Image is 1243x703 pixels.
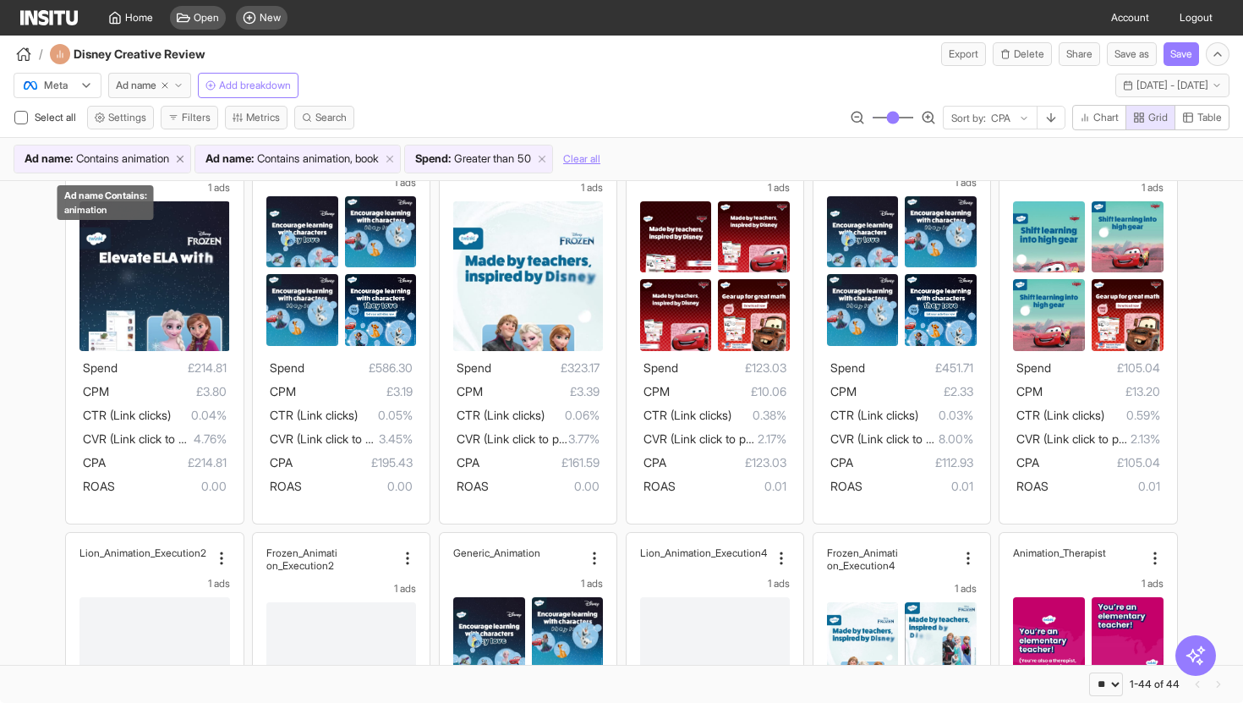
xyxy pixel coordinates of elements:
[64,203,147,217] span: animation
[670,382,786,402] span: £10.06
[865,358,973,378] span: £451.71
[122,151,169,168] span: animation
[939,429,973,449] span: 8.00%
[1131,429,1160,449] span: 2.13%
[457,360,491,375] span: Spend
[517,151,531,168] span: 50
[108,73,191,98] button: Ad name
[115,476,226,497] span: 0.00
[827,176,977,189] div: 1 ads
[1125,105,1175,130] button: Grid
[83,360,118,375] span: Spend
[260,11,281,25] span: New
[266,176,416,189] div: 1 ads
[1164,42,1199,66] button: Save
[1013,546,1142,559] div: Animation_Therapist
[853,453,973,473] span: £112.93
[194,429,227,449] span: 4.76%
[25,151,73,168] span: Ad name :
[415,151,451,168] span: Spend :
[1051,358,1159,378] span: £105.04
[1016,408,1104,422] span: CTR (Link clicks)
[1148,111,1168,124] span: Grid
[64,189,147,203] span: Ad name Contains :
[1016,360,1051,375] span: Spend
[194,11,219,25] span: Open
[315,111,347,124] span: Search
[827,546,898,559] h2: Frozen_Animati
[106,453,226,473] span: £214.81
[266,546,337,559] h2: Frozen_Animati
[676,476,786,497] span: 0.01
[198,73,298,98] button: Add breakdown
[830,384,857,398] span: CPM
[545,405,600,426] span: 0.06%
[1072,105,1126,130] button: Chart
[643,479,676,493] span: ROAS
[1043,382,1159,402] span: £13.20
[205,151,254,168] span: Ad name :
[266,559,334,572] h2: on_Execution2
[457,455,479,470] span: CPA
[161,106,218,129] button: Filters
[14,146,190,173] div: Ad name:Containsanimation
[405,146,552,173] div: Spend:Greater than50
[918,405,973,426] span: 0.03%
[293,453,413,473] span: £195.43
[270,408,358,422] span: CTR (Link clicks)
[83,455,106,470] span: CPA
[270,431,418,446] span: CVR (Link click to purchase)
[489,476,600,497] span: 0.00
[1016,479,1049,493] span: ROAS
[1107,42,1157,66] button: Save as
[74,46,251,63] h4: Disney Creative Review
[491,358,600,378] span: £323.17
[296,382,413,402] span: £3.19
[1016,455,1039,470] span: CPA
[171,405,226,426] span: 0.04%
[643,455,666,470] span: CPA
[14,44,43,64] button: /
[294,106,354,129] button: Search
[1104,405,1159,426] span: 0.59%
[640,546,769,559] div: Lion_Animation_Execution4
[857,382,973,402] span: £2.33
[219,79,291,92] span: Add breakdown
[454,151,514,168] span: Greater than
[79,546,145,559] h2: Lion_Animatio
[457,479,489,493] span: ROAS
[1197,111,1222,124] span: Table
[827,546,956,572] div: Frozen_Animation_Execution4
[1130,678,1180,691] div: 1-44 of 44
[1049,476,1159,497] span: 0.01
[830,360,865,375] span: Spend
[79,546,209,559] div: Lion_Animation_Execution2
[643,384,670,398] span: CPM
[830,431,978,446] span: CVR (Link click to purchase)
[125,11,153,25] span: Home
[666,453,786,473] span: £123.03
[83,384,109,398] span: CPM
[827,582,977,596] div: 1 ads
[457,384,483,398] span: CPM
[83,479,115,493] span: ROAS
[195,146,400,173] div: Ad name:Containsanimation, book
[83,408,171,422] span: CTR (Link clicks)
[453,577,603,590] div: 1 ads
[266,546,396,572] div: Frozen_Animation_Execution2
[145,546,206,559] h2: n_Execution2
[1013,181,1163,195] div: 1 ads
[453,546,583,559] div: Generic_Animation
[116,79,156,92] span: Ad name
[302,476,413,497] span: 0.00
[108,111,146,124] span: Settings
[257,151,299,168] span: Contains
[568,429,600,449] span: 3.77%
[1175,105,1229,130] button: Table
[1115,74,1229,97] button: [DATE] - [DATE]
[640,181,790,195] div: 1 ads
[705,546,767,559] h2: n_Execution4
[266,582,416,596] div: 1 ads
[830,455,853,470] span: CPA
[453,181,603,195] div: 1 ads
